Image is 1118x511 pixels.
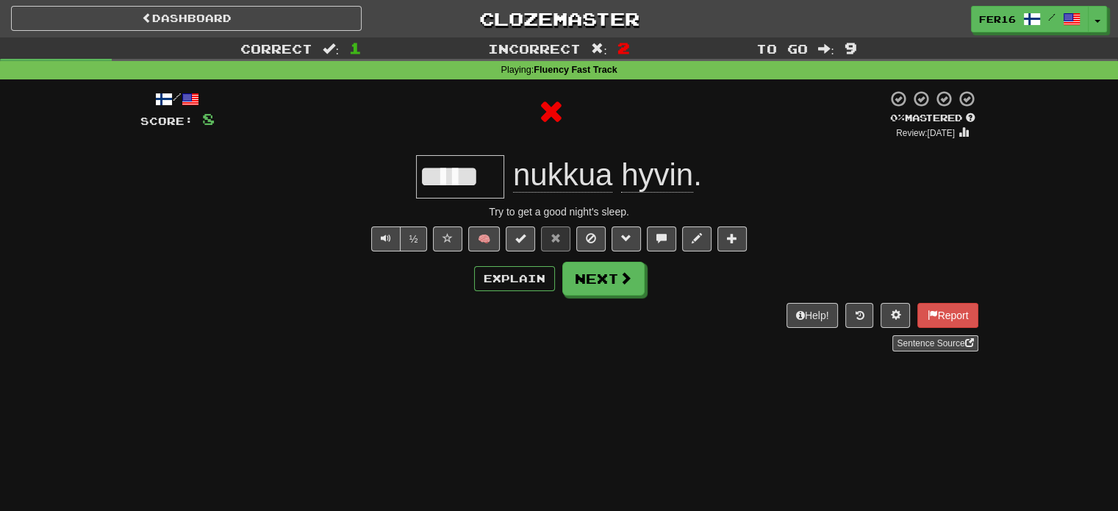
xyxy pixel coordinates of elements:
[1048,12,1056,22] span: /
[349,39,362,57] span: 1
[917,303,978,328] button: Report
[468,226,500,251] button: 🧠
[896,128,955,138] small: Review: [DATE]
[240,41,312,56] span: Correct
[140,204,978,219] div: Try to get a good night's sleep.
[617,39,630,57] span: 2
[371,226,401,251] button: Play sentence audio (ctl+space)
[717,226,747,251] button: Add to collection (alt+a)
[562,262,645,296] button: Next
[845,39,857,57] span: 9
[845,303,873,328] button: Round history (alt+y)
[786,303,839,328] button: Help!
[621,157,693,193] span: hyvin
[140,90,215,108] div: /
[202,110,215,128] span: 8
[890,112,905,124] span: 0 %
[541,226,570,251] button: Reset to 0% Mastered (alt+r)
[384,6,734,32] a: Clozemaster
[140,115,193,127] span: Score:
[971,6,1089,32] a: Fer16 /
[400,226,428,251] button: ½
[534,65,617,75] strong: Fluency Fast Track
[612,226,641,251] button: Grammar (alt+g)
[488,41,581,56] span: Incorrect
[506,226,535,251] button: Set this sentence to 100% Mastered (alt+m)
[433,226,462,251] button: Favorite sentence (alt+f)
[887,112,978,125] div: Mastered
[756,41,808,56] span: To go
[979,12,1016,26] span: Fer16
[504,157,702,193] span: .
[11,6,362,31] a: Dashboard
[513,157,612,193] span: nukkua
[368,226,428,251] div: Text-to-speech controls
[647,226,676,251] button: Discuss sentence (alt+u)
[576,226,606,251] button: Ignore sentence (alt+i)
[818,43,834,55] span: :
[682,226,712,251] button: Edit sentence (alt+d)
[323,43,339,55] span: :
[591,43,607,55] span: :
[892,335,978,351] a: Sentence Source
[474,266,555,291] button: Explain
